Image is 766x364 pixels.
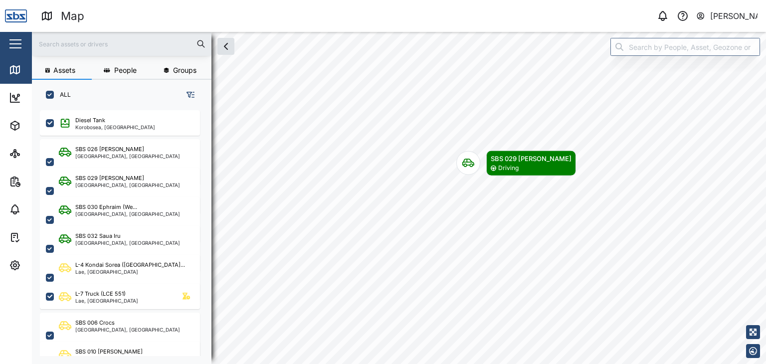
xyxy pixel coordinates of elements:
div: SBS 010 [PERSON_NAME] [75,348,143,356]
div: SBS 032 Saua Iru [75,232,121,240]
label: ALL [54,91,71,99]
div: SBS 026 [PERSON_NAME] [75,145,144,154]
div: Tasks [26,232,53,243]
div: [GEOGRAPHIC_DATA], [GEOGRAPHIC_DATA] [75,182,180,187]
div: [GEOGRAPHIC_DATA], [GEOGRAPHIC_DATA] [75,154,180,159]
span: Assets [53,67,75,74]
div: SBS 030 Ephraim (We... [75,203,137,211]
canvas: Map [32,32,766,364]
div: Sites [26,148,50,159]
div: SBS 006 Crocs [75,319,115,327]
div: Alarms [26,204,57,215]
div: SBS 029 [PERSON_NAME] [75,174,144,182]
div: Map [61,7,84,25]
div: L-4 Kondai Sorea ([GEOGRAPHIC_DATA]... [75,261,185,269]
span: Groups [173,67,196,74]
img: Main Logo [5,5,27,27]
div: Map [26,64,48,75]
span: People [114,67,137,74]
div: Dashboard [26,92,71,103]
div: Korobosea, [GEOGRAPHIC_DATA] [75,125,155,130]
div: Driving [498,164,519,173]
input: Search by People, Asset, Geozone or Place [610,38,760,56]
div: [PERSON_NAME] [710,10,758,22]
div: Lae, [GEOGRAPHIC_DATA] [75,269,185,274]
div: Settings [26,260,61,271]
input: Search assets or drivers [38,36,205,51]
button: [PERSON_NAME] [696,9,758,23]
div: [GEOGRAPHIC_DATA], [GEOGRAPHIC_DATA] [75,211,180,216]
div: L-7 Truck (LCE 551) [75,290,126,298]
div: Reports [26,176,60,187]
div: grid [40,107,211,356]
div: Map marker [456,151,576,176]
div: [GEOGRAPHIC_DATA], [GEOGRAPHIC_DATA] [75,240,180,245]
div: Assets [26,120,57,131]
div: Diesel Tank [75,116,105,125]
div: Lae, [GEOGRAPHIC_DATA] [75,298,138,303]
div: [GEOGRAPHIC_DATA], [GEOGRAPHIC_DATA] [75,327,180,332]
div: SBS 029 [PERSON_NAME] [491,154,572,164]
